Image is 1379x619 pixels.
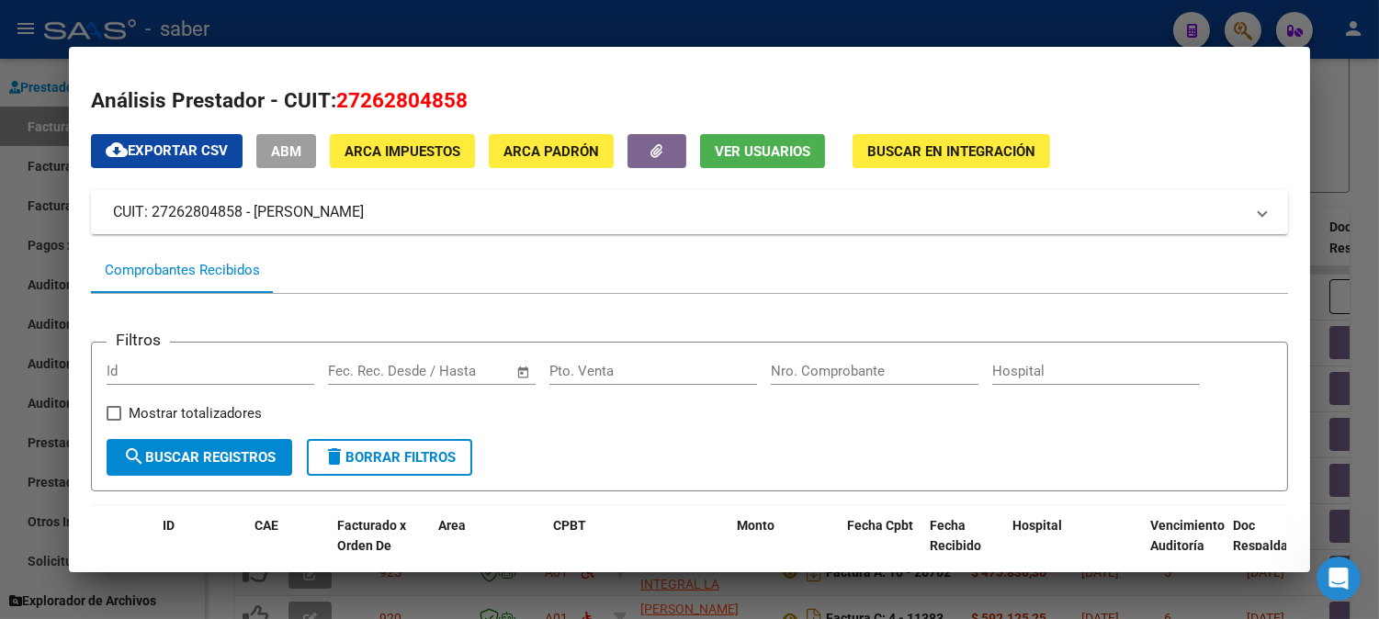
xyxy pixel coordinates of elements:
[867,143,1035,160] span: Buscar en Integración
[323,445,345,467] mat-icon: delete
[336,88,468,112] span: 27262804858
[307,439,472,476] button: Borrar Filtros
[847,518,913,533] span: Fecha Cpbt
[337,518,406,554] span: Facturado x Orden De
[12,7,47,42] button: go back
[514,362,535,383] button: Open calendar
[315,471,345,501] button: Enviar un mensaje…
[91,134,243,168] button: Exportar CSV
[113,201,1244,223] mat-panel-title: CUIT: 27262804858 - [PERSON_NAME]
[288,7,322,42] button: Inicio
[105,260,260,281] div: Comprobantes Recibidos
[323,449,456,466] span: Borrar Filtros
[1150,518,1225,554] span: Vencimiento Auditoría
[78,10,107,39] div: Profile image for Florencia
[107,328,170,352] h3: Filtros
[141,11,286,39] h1: Soporte del Sistema
[107,439,292,476] button: Buscar Registros
[16,403,352,471] textarea: Escribe un mensaje...
[503,143,599,160] span: ARCA Padrón
[129,402,262,424] span: Mostrar totalizadores
[553,518,586,533] span: CPBT
[1317,557,1361,601] iframe: Intercom live chat
[419,363,508,379] input: Fecha fin
[330,506,431,587] datatable-header-cell: Facturado x Orden De
[254,518,278,533] span: CAE
[256,134,316,168] button: ABM
[322,7,356,40] div: Cerrar
[91,85,1288,117] h2: Análisis Prestador - CUIT:
[715,143,810,160] span: Ver Usuarios
[1143,506,1226,587] datatable-header-cell: Vencimiento Auditoría
[163,518,175,533] span: ID
[1233,518,1316,554] span: Doc Respaldatoria
[106,142,228,159] span: Exportar CSV
[28,478,43,493] button: Adjuntar un archivo
[123,449,276,466] span: Buscar Registros
[155,506,247,587] datatable-header-cell: ID
[91,190,1288,234] mat-expansion-panel-header: CUIT: 27262804858 - [PERSON_NAME]
[431,506,546,587] datatable-header-cell: Area
[1005,506,1143,587] datatable-header-cell: Hospital
[345,143,460,160] span: ARCA Impuestos
[840,506,922,587] datatable-header-cell: Fecha Cpbt
[1226,506,1336,587] datatable-header-cell: Doc Respaldatoria
[123,445,145,467] mat-icon: search
[930,518,981,554] span: Fecha Recibido
[271,143,301,160] span: ABM
[104,10,133,39] div: Profile image for Ludmila
[58,478,73,493] button: Selector de emoji
[438,518,466,533] span: Area
[546,506,729,587] datatable-header-cell: CPBT
[737,518,774,533] span: Monto
[700,134,825,168] button: Ver Usuarios
[52,10,82,39] div: Profile image for Soporte
[489,134,614,168] button: ARCA Padrón
[853,134,1050,168] button: Buscar en Integración
[328,363,402,379] input: Fecha inicio
[729,506,840,587] datatable-header-cell: Monto
[922,506,1005,587] datatable-header-cell: Fecha Recibido
[330,134,475,168] button: ARCA Impuestos
[247,506,330,587] datatable-header-cell: CAE
[106,139,128,161] mat-icon: cloud_download
[1012,518,1062,533] span: Hospital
